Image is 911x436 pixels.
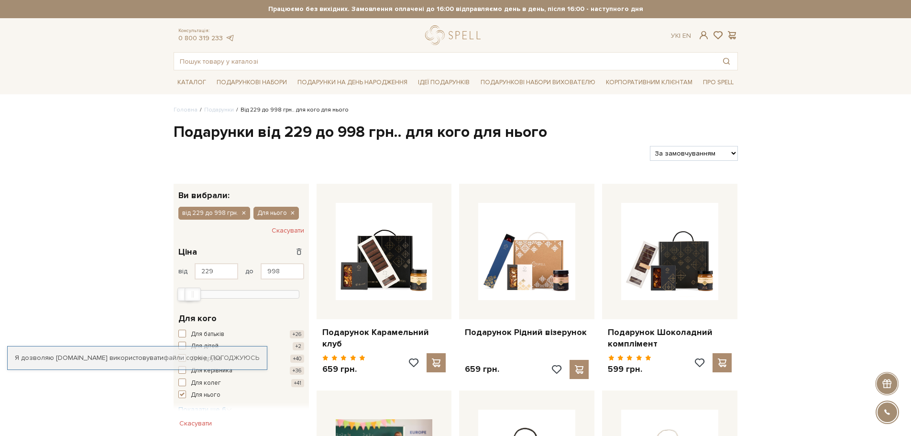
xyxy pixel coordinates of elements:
span: Ціна [178,246,197,258]
a: Ідеї подарунків [414,75,473,90]
span: +41 [291,379,304,387]
a: Подарунки на День народження [294,75,411,90]
span: від 229 до 998 грн. [182,209,238,217]
button: Для колег +41 [178,379,304,388]
div: Ви вибрали: [174,184,309,200]
span: Для батьків [191,330,224,339]
a: logo [425,25,485,45]
span: Для дітей [191,342,219,351]
button: Показати ще 6 [178,405,232,414]
span: +2 [293,342,304,350]
div: Min [177,288,194,301]
span: +26 [290,330,304,338]
button: Пошук товару у каталозі [715,53,737,70]
button: Для батьків +26 [178,330,304,339]
span: +40 [290,355,304,363]
input: Ціна [261,263,304,279]
a: файли cookie [164,354,207,362]
a: Подарунок Карамельний клуб [322,327,446,349]
button: Для керівника +36 [178,366,304,376]
a: En [682,32,691,40]
span: Показати ще 6 [178,405,232,414]
a: Подарунок Шоколадний комплімент [608,327,732,349]
span: Для кого [178,312,217,325]
input: Ціна [195,263,238,279]
span: Для керівника [191,366,232,376]
h1: Подарунки від 229 до 998 грн.. для кого для нього [174,123,738,143]
button: від 229 до 998 грн. [178,207,250,219]
a: Корпоративним клієнтам [602,74,696,90]
button: Для дітей +2 [178,342,304,351]
a: Подарункові набори [213,75,291,90]
button: Скасувати [174,416,218,431]
button: Скасувати [272,223,304,238]
a: Подарунок Рідний візерунок [465,327,589,338]
a: Каталог [174,75,210,90]
a: Головна [174,106,198,113]
p: 599 грн. [608,364,651,375]
span: Для колег [191,379,221,388]
div: Ук [671,32,691,40]
span: від [178,267,187,276]
a: Про Spell [699,75,737,90]
a: telegram [225,34,235,42]
span: | [679,32,681,40]
span: Для нього [257,209,287,217]
span: Консультація: [178,28,235,34]
a: Погоджуюсь [210,354,259,362]
span: до [245,267,253,276]
span: +36 [290,367,304,375]
strong: Працюємо без вихідних. Замовлення оплачені до 16:00 відправляємо день в день, після 16:00 - насту... [174,5,738,13]
p: 659 грн. [322,364,366,375]
input: Пошук товару у каталозі [174,53,715,70]
a: Подарунки [204,106,234,113]
li: Від 229 до 998 грн.. для кого для нього [234,106,349,114]
a: 0 800 319 233 [178,34,223,42]
p: 659 грн. [465,364,499,375]
button: Для нього [178,391,304,400]
button: Для нього [253,207,299,219]
div: Max [185,288,201,301]
a: Подарункові набори вихователю [477,74,599,90]
span: Для нього [191,391,220,400]
div: Я дозволяю [DOMAIN_NAME] використовувати [8,354,267,362]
